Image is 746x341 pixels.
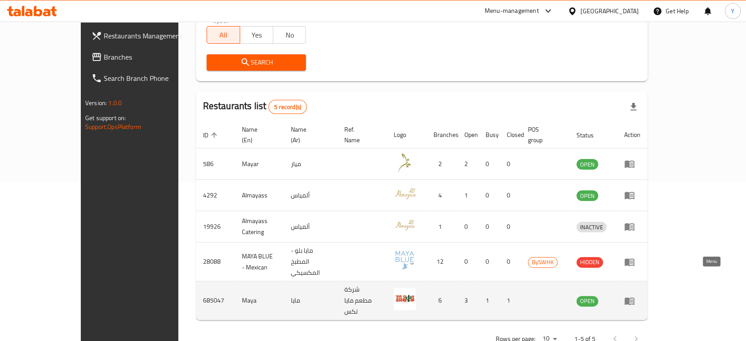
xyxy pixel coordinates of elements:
td: 6 [426,281,457,320]
td: ألمياس [284,180,337,211]
div: Total records count [268,100,307,114]
span: Name (Ar) [291,124,327,145]
td: 28088 [196,242,235,281]
td: 0 [478,180,500,211]
td: Almayass [235,180,284,211]
span: Get support on: [85,112,126,124]
a: Support.OpsPlatform [85,121,141,133]
td: 1 [478,281,500,320]
th: Closed [500,121,521,148]
span: Branches [104,52,198,62]
td: ميار [284,148,337,180]
button: All [207,26,240,44]
h2: Restaurants list [203,99,307,114]
td: شركة مطعم مايا تكس [337,281,387,320]
td: 586 [196,148,235,180]
span: ID [203,130,220,140]
button: Search [207,54,306,71]
td: 1 [457,180,478,211]
img: Almayass [394,182,416,205]
span: Yes [244,29,270,42]
td: 0 [500,242,521,281]
td: مايا [284,281,337,320]
td: 12 [426,242,457,281]
td: 4 [426,180,457,211]
span: OPEN [576,191,598,201]
span: Version: [85,97,107,109]
div: [GEOGRAPHIC_DATA] [580,6,639,16]
div: Menu [624,159,641,169]
td: 0 [457,211,478,242]
div: OPEN [576,190,598,201]
span: Status [576,130,605,140]
span: Y [731,6,735,16]
button: No [273,26,306,44]
td: 19926 [196,211,235,242]
span: OPEN [576,296,598,306]
img: Mayar [394,151,416,173]
td: 0 [457,242,478,281]
span: OPEN [576,159,598,170]
td: Almayass Catering [235,211,284,242]
span: Name (En) [242,124,274,145]
th: Busy [478,121,500,148]
a: Restaurants Management [84,25,205,46]
span: Search Branch Phone [104,73,198,83]
img: Maya [394,288,416,310]
td: 0 [478,242,500,281]
td: Mayar [235,148,284,180]
span: No [277,29,303,42]
img: MAYA BLUE - Mexican [394,249,416,271]
th: Action [617,121,648,148]
span: Search [214,57,299,68]
span: INACTIVE [576,222,607,232]
a: Search Branch Phone [84,68,205,89]
span: Ref. Name [344,124,376,145]
td: Maya [235,281,284,320]
button: Yes [240,26,273,44]
td: 4292 [196,180,235,211]
td: 0 [478,148,500,180]
td: 2 [426,148,457,180]
td: MAYA BLUE - Mexican [235,242,284,281]
td: 2 [457,148,478,180]
span: 5 record(s) [269,103,306,111]
td: 0 [500,148,521,180]
td: 685047 [196,281,235,320]
td: 1 [426,211,457,242]
img: Almayass Catering [394,214,416,236]
td: 3 [457,281,478,320]
th: Branches [426,121,457,148]
td: 0 [478,211,500,242]
span: POS group [528,124,559,145]
span: 1.0.0 [108,97,122,109]
td: 1 [500,281,521,320]
label: Upsell [213,17,229,23]
div: Menu-management [485,6,539,16]
span: HIDDEN [576,257,603,267]
td: ألمياس [284,211,337,242]
span: BySWHK [528,257,557,267]
th: Open [457,121,478,148]
a: Branches [84,46,205,68]
span: Restaurants Management [104,30,198,41]
th: Logo [387,121,426,148]
div: Export file [623,96,644,117]
td: 0 [500,180,521,211]
td: 0 [500,211,521,242]
span: All [211,29,237,42]
table: enhanced table [196,121,648,320]
td: مايا بلو - المطبخ المكسيكي [284,242,337,281]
